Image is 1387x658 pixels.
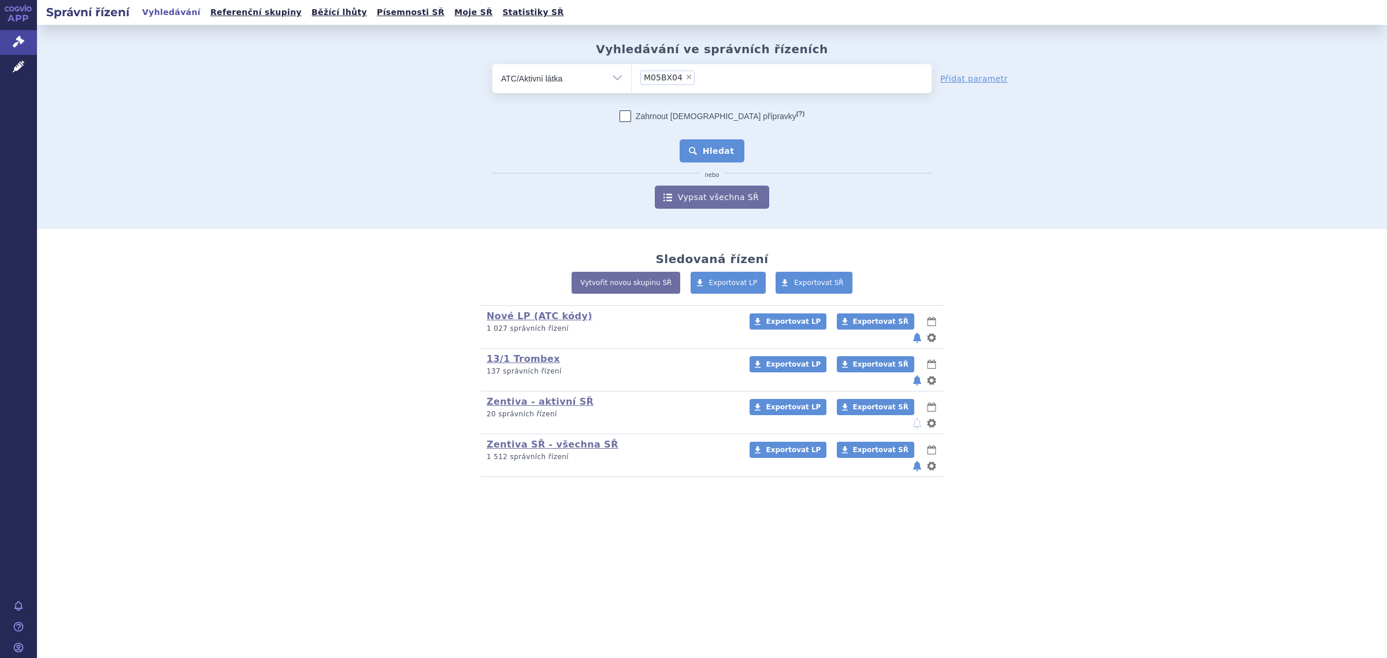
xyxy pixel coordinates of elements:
[750,442,826,458] a: Exportovat LP
[487,439,618,450] a: Zentiva SŘ - všechna SŘ
[911,459,923,473] button: notifikace
[853,317,908,326] span: Exportovat SŘ
[139,5,204,20] a: Vyhledávání
[655,186,769,209] a: Vypsat všechna SŘ
[37,4,139,20] h2: Správní řízení
[691,272,766,294] a: Exportovat LP
[926,400,937,414] button: lhůty
[487,367,735,376] p: 137 správních řízení
[373,5,448,20] a: Písemnosti SŘ
[750,313,826,330] a: Exportovat LP
[698,70,704,84] input: M05BX04
[207,5,305,20] a: Referenční skupiny
[853,403,908,411] span: Exportovat SŘ
[750,399,826,415] a: Exportovat LP
[620,110,804,122] label: Zahrnout [DEMOGRAPHIC_DATA] přípravky
[451,5,496,20] a: Moje SŘ
[911,416,923,430] button: notifikace
[911,374,923,387] button: notifikace
[709,279,758,287] span: Exportovat LP
[766,446,821,454] span: Exportovat LP
[596,42,828,56] h2: Vyhledávání ve správních řízeních
[487,310,592,321] a: Nové LP (ATC kódy)
[926,416,937,430] button: nastavení
[750,356,826,372] a: Exportovat LP
[766,360,821,368] span: Exportovat LP
[776,272,852,294] a: Exportovat SŘ
[853,360,908,368] span: Exportovat SŘ
[699,172,725,179] i: nebo
[487,353,560,364] a: 13/1 Trombex
[499,5,567,20] a: Statistiky SŘ
[940,73,1008,84] a: Přidat parametr
[837,356,914,372] a: Exportovat SŘ
[926,459,937,473] button: nastavení
[926,357,937,371] button: lhůty
[487,324,735,334] p: 1 027 správních řízení
[911,331,923,345] button: notifikace
[685,73,692,80] span: ×
[794,279,844,287] span: Exportovat SŘ
[766,403,821,411] span: Exportovat LP
[644,73,683,82] span: DENOSUMAB
[308,5,370,20] a: Běžící lhůty
[487,409,735,419] p: 20 správních řízení
[853,446,908,454] span: Exportovat SŘ
[926,315,937,328] button: lhůty
[766,317,821,326] span: Exportovat LP
[487,396,594,407] a: Zentiva - aktivní SŘ
[796,110,804,117] abbr: (?)
[837,313,914,330] a: Exportovat SŘ
[926,331,937,345] button: nastavení
[926,443,937,457] button: lhůty
[680,139,745,162] button: Hledat
[837,442,914,458] a: Exportovat SŘ
[572,272,680,294] a: Vytvořit novou skupinu SŘ
[655,252,768,266] h2: Sledovaná řízení
[487,452,735,462] p: 1 512 správních řízení
[837,399,914,415] a: Exportovat SŘ
[926,374,937,387] button: nastavení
